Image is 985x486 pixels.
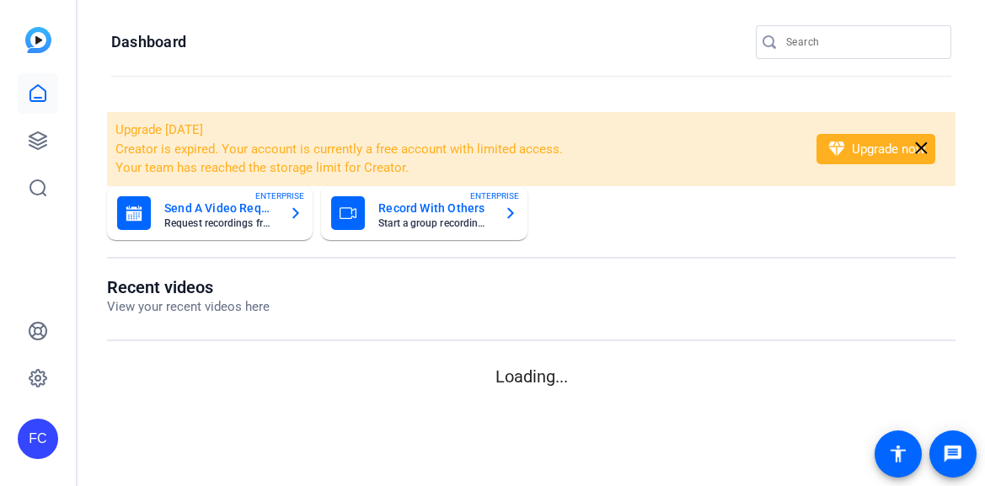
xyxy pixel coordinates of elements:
[911,138,932,159] mat-icon: close
[18,419,58,459] div: FC
[888,444,908,464] mat-icon: accessibility
[25,27,51,53] img: blue-gradient.svg
[255,190,304,202] span: ENTERPRISE
[111,32,186,52] h1: Dashboard
[115,140,795,159] li: Creator is expired. Your account is currently a free account with limited access.
[107,277,270,297] h1: Recent videos
[107,297,270,317] p: View your recent videos here
[470,190,519,202] span: ENTERPRISE
[378,218,490,228] mat-card-subtitle: Start a group recording session
[816,134,935,164] button: Upgrade now
[107,186,313,240] button: Send A Video RequestRequest recordings from anyone, anywhereENTERPRISE
[107,364,956,389] p: Loading...
[115,122,203,137] span: Upgrade [DATE]
[786,32,938,52] input: Search
[321,186,527,240] button: Record With OthersStart a group recording sessionENTERPRISE
[115,158,795,178] li: Your team has reached the storage limit for Creator.
[378,198,490,218] mat-card-title: Record With Others
[164,218,276,228] mat-card-subtitle: Request recordings from anyone, anywhere
[827,139,847,159] mat-icon: diamond
[164,198,276,218] mat-card-title: Send A Video Request
[943,444,963,464] mat-icon: message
